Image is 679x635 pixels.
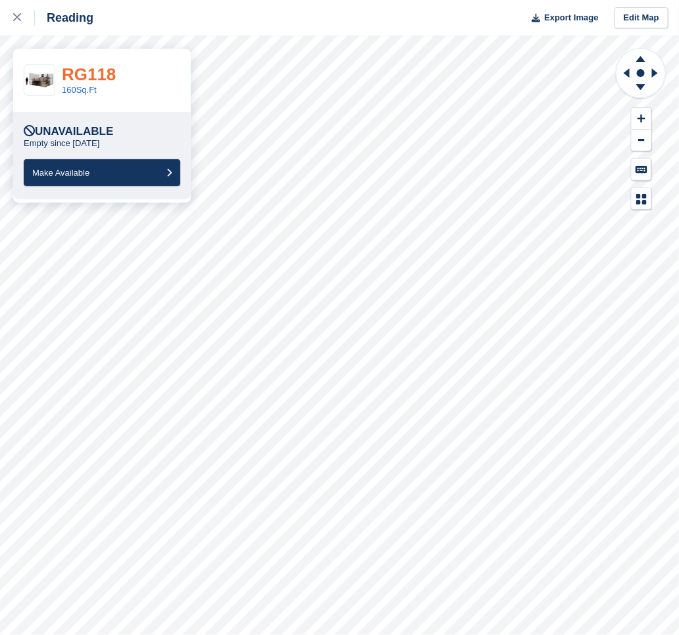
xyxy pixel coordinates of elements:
a: 160Sq.Ft [62,85,97,95]
button: Export Image [524,7,599,29]
img: 150-sqft-unit.jpg [24,69,55,92]
button: Keyboard Shortcuts [632,159,651,180]
a: Edit Map [615,7,668,29]
div: Reading [35,10,93,26]
span: Make Available [32,168,89,178]
p: Empty since [DATE] [24,138,99,149]
button: Zoom In [632,108,651,130]
button: Make Available [24,159,180,186]
button: Map Legend [632,188,651,210]
div: Unavailable [24,125,113,138]
button: Zoom Out [632,130,651,151]
span: Export Image [544,11,598,24]
a: RG118 [62,64,116,84]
